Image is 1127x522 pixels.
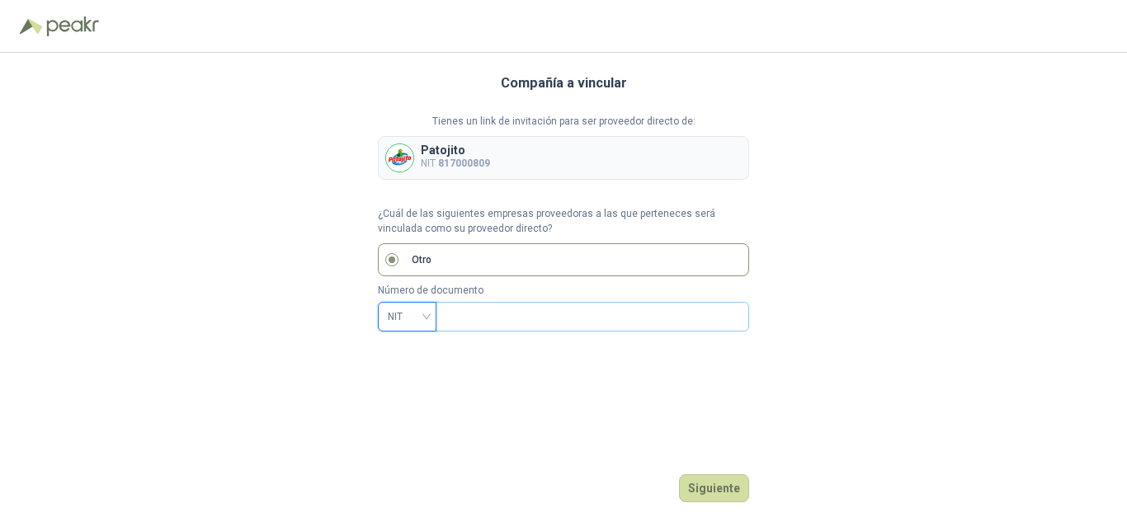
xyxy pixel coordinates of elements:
p: Tienes un link de invitación para ser proveedor directo de: [378,114,749,129]
p: Patojito [421,144,490,156]
p: Otro [412,252,431,268]
img: Logo [20,18,43,35]
h3: Compañía a vincular [501,73,627,94]
img: Company Logo [386,144,413,172]
p: ¿Cuál de las siguientes empresas proveedoras a las que perteneces será vinculada como su proveedo... [378,206,749,237]
button: Siguiente [679,474,749,502]
img: Peakr [46,16,99,36]
b: 817000809 [438,158,490,169]
span: NIT [388,304,427,329]
p: NIT [421,156,490,172]
p: Número de documento [378,283,749,299]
